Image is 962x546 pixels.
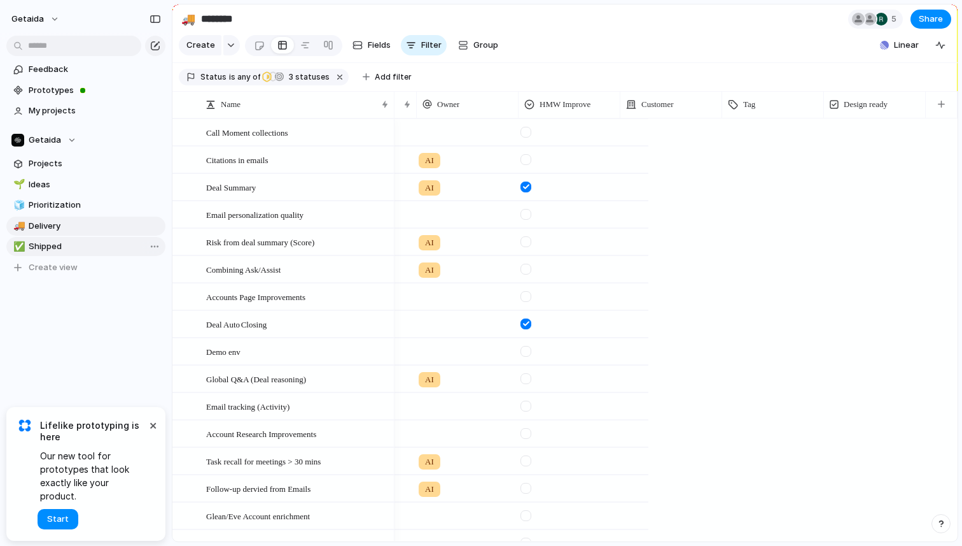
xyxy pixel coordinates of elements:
[229,71,235,83] span: is
[894,39,919,52] span: Linear
[6,237,165,256] a: ✅Shipped
[29,220,161,233] span: Delivery
[47,513,69,526] span: Start
[11,220,24,233] button: 🚚
[206,481,310,496] span: Follow-up dervied from Emails
[437,98,459,111] span: Owner
[6,60,165,79] a: Feedback
[11,240,24,253] button: ✅
[40,420,146,443] span: Lifelike prototyping is here
[206,344,240,359] span: Demo env
[227,70,263,84] button: isany of
[261,70,332,84] button: 3 statuses
[919,13,943,25] span: Share
[368,39,391,52] span: Fields
[13,177,22,192] div: 🌱
[200,71,227,83] span: Status
[473,39,498,52] span: Group
[179,35,221,55] button: Create
[401,35,447,55] button: Filter
[206,152,268,167] span: Citations in emails
[206,234,314,249] span: Risk from deal summary (Score)
[347,35,396,55] button: Fields
[38,509,78,529] button: Start
[875,36,924,55] button: Linear
[29,240,161,253] span: Shipped
[221,98,240,111] span: Name
[285,72,295,82] span: 3
[6,131,165,150] button: Getaida
[6,217,165,236] a: 🚚Delivery
[6,154,165,173] a: Projects
[29,84,161,97] span: Prototypes
[206,399,289,413] span: Email tracking (Activity)
[641,98,674,111] span: Customer
[206,371,306,386] span: Global Q&A (Deal reasoning)
[6,196,165,215] a: 🧊Prioritization
[910,10,951,29] button: Share
[206,454,321,468] span: Task recall for meetings > 30 mins
[178,9,199,29] button: 🚚
[743,98,755,111] span: Tag
[29,178,161,191] span: Ideas
[186,39,215,52] span: Create
[844,98,888,111] span: Design ready
[13,240,22,254] div: ✅
[13,219,22,233] div: 🚚
[421,39,442,52] span: Filter
[6,175,165,194] a: 🌱Ideas
[6,258,165,277] button: Create view
[29,261,78,274] span: Create view
[40,449,146,503] span: Our new tool for prototypes that look exactly like your product.
[11,13,44,25] span: getaida
[540,98,590,111] span: HMW Improve
[145,417,160,433] button: Dismiss
[355,68,419,86] button: Add filter
[6,9,66,29] button: getaida
[29,134,61,147] span: Getaida
[891,13,900,25] span: 5
[206,207,303,222] span: Email personalization quality
[6,81,165,100] a: Prototypes
[206,289,305,304] span: Accounts Page Improvements
[206,180,256,194] span: Deal Summary
[375,71,412,83] span: Add filter
[6,101,165,120] a: My projects
[11,178,24,191] button: 🌱
[206,508,310,523] span: Glean/Eve Account enrichment
[206,125,288,140] span: Call Moment collections
[29,104,161,117] span: My projects
[206,262,281,277] span: Combining Ask/Assist
[181,10,195,27] div: 🚚
[29,157,161,170] span: Projects
[285,71,330,83] span: statuses
[11,199,24,212] button: 🧊
[235,71,260,83] span: any of
[13,198,22,213] div: 🧊
[206,317,267,331] span: Deal Auto Closing
[452,35,505,55] button: Group
[206,426,316,441] span: Account Research Improvements
[29,63,161,76] span: Feedback
[29,199,161,212] span: Prioritization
